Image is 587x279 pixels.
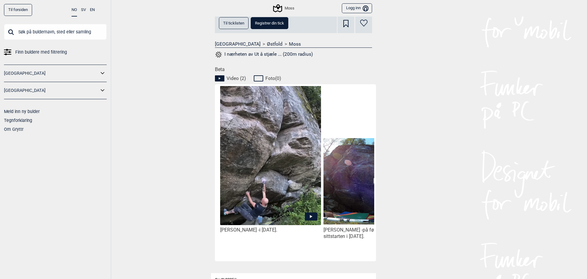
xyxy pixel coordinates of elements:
a: Om Gryttr [4,127,24,132]
a: Moss [289,41,301,47]
span: i [DATE]. [259,227,277,233]
div: Moss [274,5,294,12]
button: Til ticklisten [219,17,249,29]
div: Beta [215,66,376,261]
nav: > > [215,41,372,47]
button: I nærheten av Ut å stjæle ... (200m radius) [215,51,313,58]
a: [GEOGRAPHIC_DATA] [215,41,260,47]
span: Finn buldere med filtrering [15,48,67,57]
span: Foto ( 0 ) [265,75,281,81]
button: SV [81,4,86,16]
span: på førstebestigningen av sittstarten i [DATE]. [323,227,416,239]
a: Finn buldere med filtrering [4,48,107,57]
img: Tobias pa Rodeo med stjaelte hester [323,138,424,224]
div: [PERSON_NAME] - [220,227,321,233]
div: [PERSON_NAME] - [323,227,424,240]
span: Registrer din tick [255,21,284,25]
a: Til forsiden [4,4,32,16]
a: Østfold [267,41,282,47]
img: Niklas pa Ut a stjaele hester [220,86,321,239]
button: EN [90,4,95,16]
a: Tegnforklaring [4,118,32,123]
a: Meld inn ny bulder [4,109,40,114]
button: Registrer din tick [251,17,288,29]
a: [GEOGRAPHIC_DATA] [4,69,99,78]
span: Video ( 2 ) [227,75,246,81]
button: Logg inn [342,3,372,13]
span: Til ticklisten [223,21,244,25]
input: Søk på buldernavn, sted eller samling [4,24,107,40]
button: NO [72,4,77,17]
div: Snarvei [338,6,354,33]
a: [GEOGRAPHIC_DATA] [4,86,99,95]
